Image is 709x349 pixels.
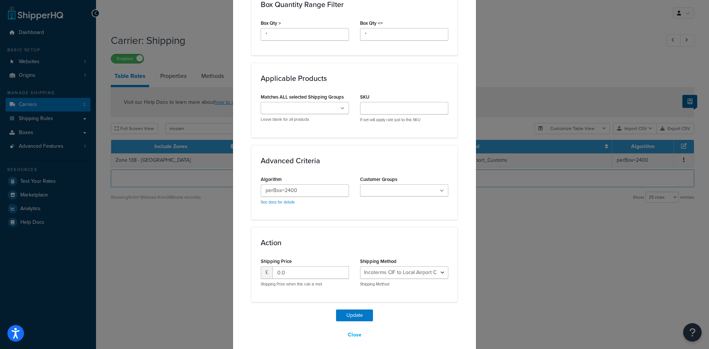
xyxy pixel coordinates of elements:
[360,20,383,26] label: Box Qty <=
[261,259,292,264] label: Shipping Price
[360,259,397,264] label: Shipping Method
[360,94,369,100] label: SKU
[336,309,373,321] button: Update
[360,281,448,287] p: Shipping Method
[261,117,349,122] p: Leave blank for all products
[261,74,448,82] h3: Applicable Products
[261,157,448,165] h3: Advanced Criteria
[261,266,273,279] span: £
[360,177,397,182] label: Customer Groups
[343,329,366,341] button: Close
[261,281,349,287] p: Shipping Price when this rule is met
[360,117,448,123] p: If set will apply rate just to this SKU
[261,0,448,8] h3: Box Quantity Range Filter
[261,199,295,205] a: See docs for details
[261,20,281,26] label: Box Qty >
[261,177,282,182] label: Algorithm
[261,94,344,100] label: Matches ALL selected Shipping Groups
[261,239,448,247] h3: Action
